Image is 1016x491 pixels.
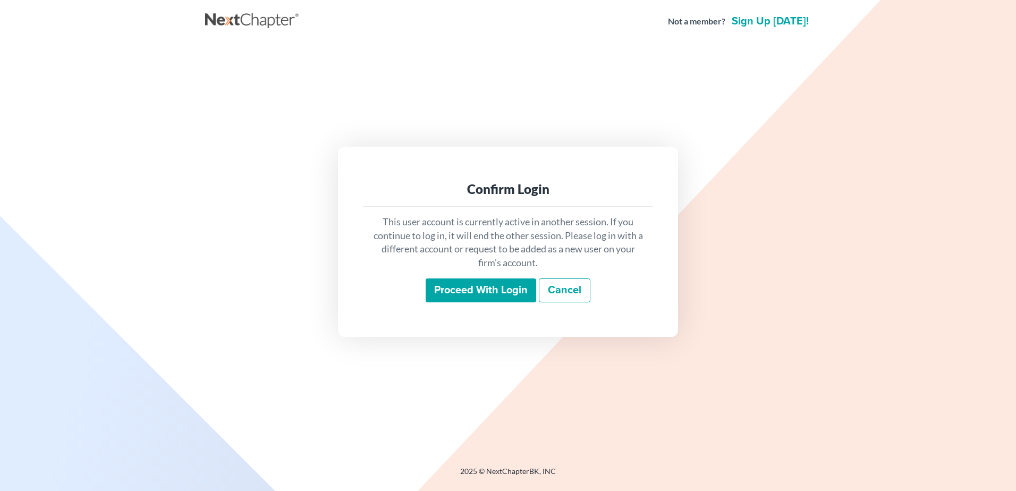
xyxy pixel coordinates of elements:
[426,278,536,303] input: Proceed with login
[372,215,644,270] p: This user account is currently active in another session. If you continue to log in, it will end ...
[539,278,590,303] a: Cancel
[668,15,725,28] strong: Not a member?
[205,466,811,485] div: 2025 © NextChapterBK, INC
[730,16,811,27] a: Sign up [DATE]!
[372,181,644,198] div: Confirm Login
